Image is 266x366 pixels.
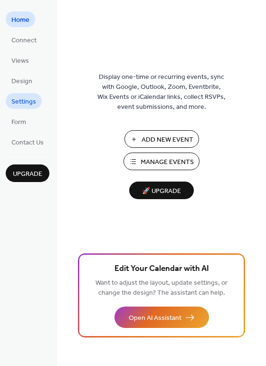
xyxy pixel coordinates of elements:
span: Settings [11,97,36,107]
span: Form [11,117,26,127]
span: Home [11,15,29,25]
span: Add New Event [142,135,193,145]
a: Form [6,114,32,129]
span: Display one-time or recurring events, sync with Google, Outlook, Zoom, Eventbrite, Wix Events or ... [97,72,226,112]
button: Manage Events [123,153,199,170]
a: Design [6,73,38,88]
a: Connect [6,32,42,48]
span: 🚀 Upgrade [135,185,188,198]
span: Want to adjust the layout, update settings, or change the design? The assistant can help. [95,277,228,299]
span: Edit Your Calendar with AI [114,262,209,276]
button: Upgrade [6,164,49,182]
a: Views [6,52,35,68]
button: 🚀 Upgrade [129,182,194,199]
span: Manage Events [141,157,194,167]
span: Views [11,56,29,66]
a: Contact Us [6,134,49,150]
span: Connect [11,36,37,46]
span: Upgrade [13,169,42,179]
a: Settings [6,93,42,109]
button: Open AI Assistant [114,307,209,328]
span: Open AI Assistant [129,313,181,323]
a: Home [6,11,35,27]
span: Design [11,77,32,87]
span: Contact Us [11,138,44,148]
button: Add New Event [124,130,199,148]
